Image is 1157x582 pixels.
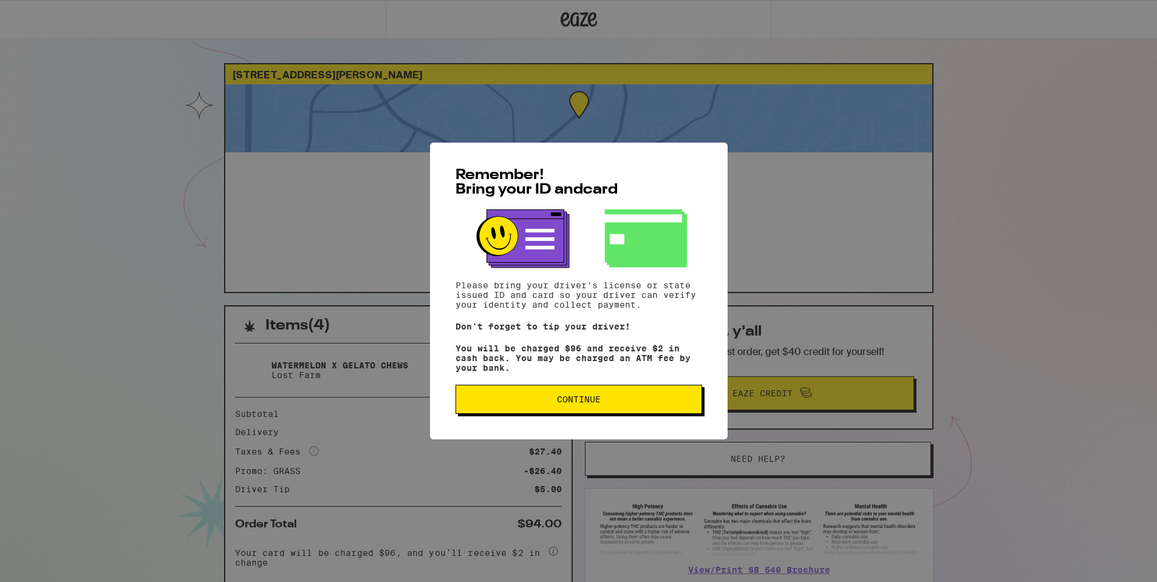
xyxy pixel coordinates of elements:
button: Continue [456,385,702,414]
p: Don't forget to tip your driver! [456,322,702,331]
p: You will be charged $96 and receive $2 in cash back. You may be charged an ATM fee by your bank. [456,343,702,373]
span: Continue [557,395,601,404]
span: Remember! Bring your ID and card [456,168,618,197]
p: Please bring your driver's license or state issued ID and card so your driver can verify your ide... [456,280,702,310]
